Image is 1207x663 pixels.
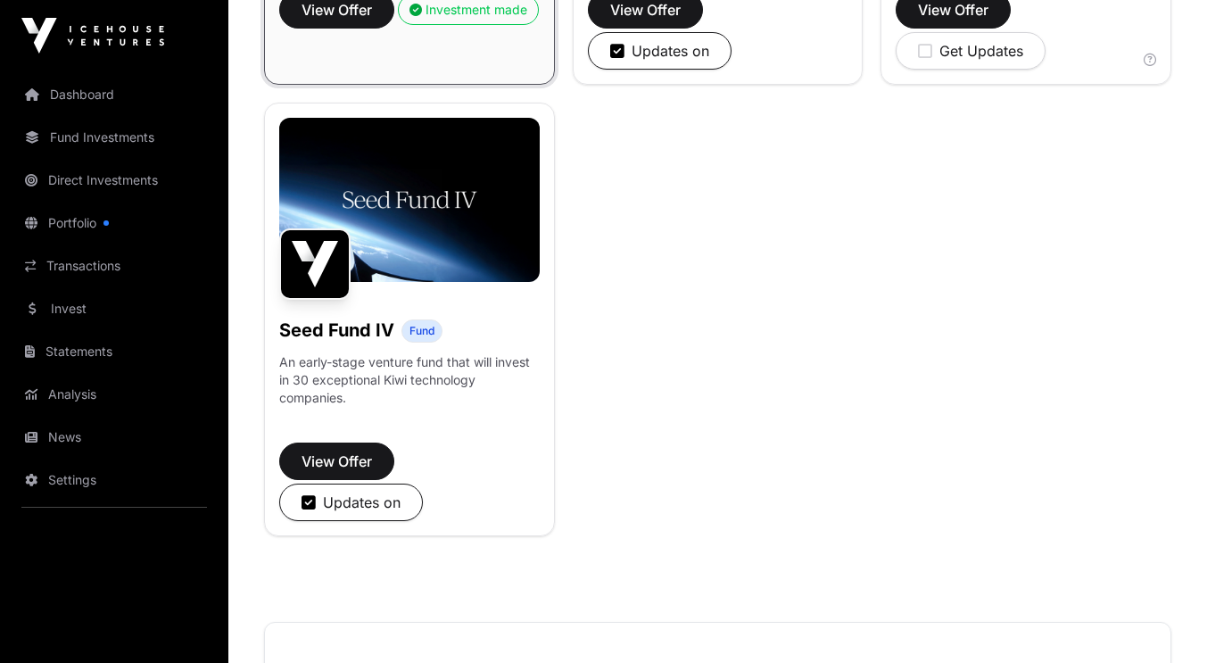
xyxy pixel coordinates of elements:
[610,40,709,62] div: Updates on
[409,324,434,338] span: Fund
[302,492,401,513] div: Updates on
[14,246,214,286] a: Transactions
[279,484,423,521] button: Updates on
[302,451,372,472] span: View Offer
[279,443,394,480] button: View Offer
[279,228,351,300] img: Seed Fund IV
[14,332,214,371] a: Statements
[21,18,164,54] img: Icehouse Ventures Logo
[14,118,214,157] a: Fund Investments
[918,40,1023,62] div: Get Updates
[14,460,214,500] a: Settings
[896,32,1046,70] button: Get Updates
[279,353,540,407] p: An early-stage venture fund that will invest in 30 exceptional Kiwi technology companies.
[14,75,214,114] a: Dashboard
[588,32,732,70] button: Updates on
[1118,577,1207,663] iframe: Chat Widget
[14,418,214,457] a: News
[279,118,540,282] img: Seed-Fund-4_Banner.jpg
[14,161,214,200] a: Direct Investments
[14,289,214,328] a: Invest
[14,203,214,243] a: Portfolio
[14,375,214,414] a: Analysis
[409,1,527,19] div: Investment made
[279,318,394,343] h1: Seed Fund IV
